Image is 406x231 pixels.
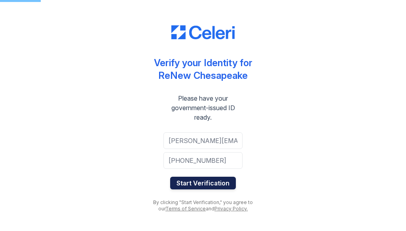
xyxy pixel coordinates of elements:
[148,199,258,212] div: By clicking "Start Verification," you agree to our and
[163,132,243,149] input: Email
[214,206,248,212] a: Privacy Policy.
[154,57,252,82] div: Verify your Identity for ReNew Chesapeake
[148,94,258,122] div: Please have your government-issued ID ready.
[165,206,206,212] a: Terms of Service
[170,177,236,189] button: Start Verification
[171,25,235,40] img: CE_Logo_Blue-a8612792a0a2168367f1c8372b55b34899dd931a85d93a1a3d3e32e68fde9ad4.png
[163,152,243,169] input: Phone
